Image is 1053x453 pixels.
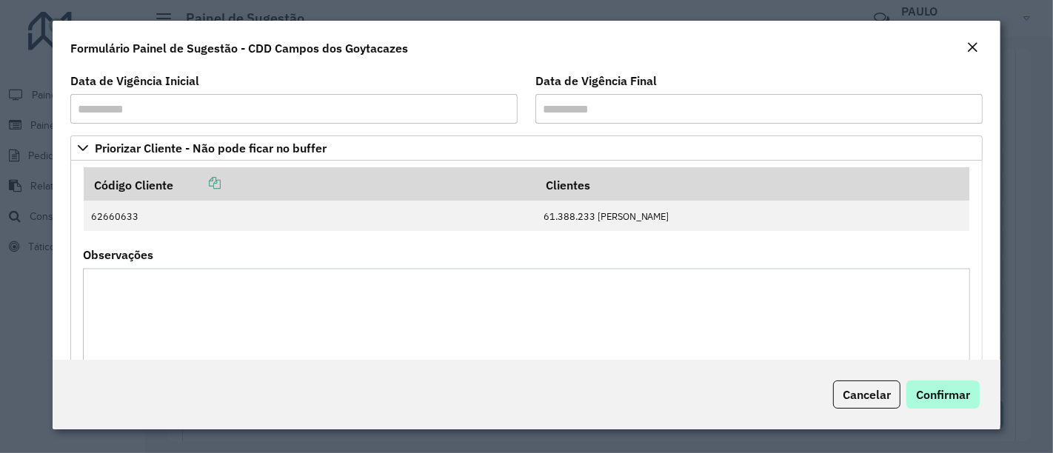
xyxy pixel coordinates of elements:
font: 62660633 [91,210,138,223]
font: Código Cliente [94,178,173,192]
font: Confirmar [916,387,970,402]
font: Clientes [546,178,590,192]
a: Copiar [173,175,221,190]
font: Formulário Painel de Sugestão - CDD Campos dos Goytacazes [70,41,408,56]
font: Priorizar Cliente - Não pode ficar no buffer [95,141,327,155]
font: Observações [83,247,153,262]
font: Data de Vigência Inicial [70,73,199,88]
font: Data de Vigência Final [535,73,657,88]
div: Priorizar Cliente - Não pode ficar no buffer [70,161,983,412]
font: Cancelar [843,387,891,402]
font: 61.388.233 [PERSON_NAME] [544,210,669,223]
a: Priorizar Cliente - Não pode ficar no buffer [70,135,983,161]
em: Fechar [966,41,978,53]
button: Fechar [962,38,983,58]
button: Cancelar [833,380,900,409]
button: Confirmar [906,380,980,409]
